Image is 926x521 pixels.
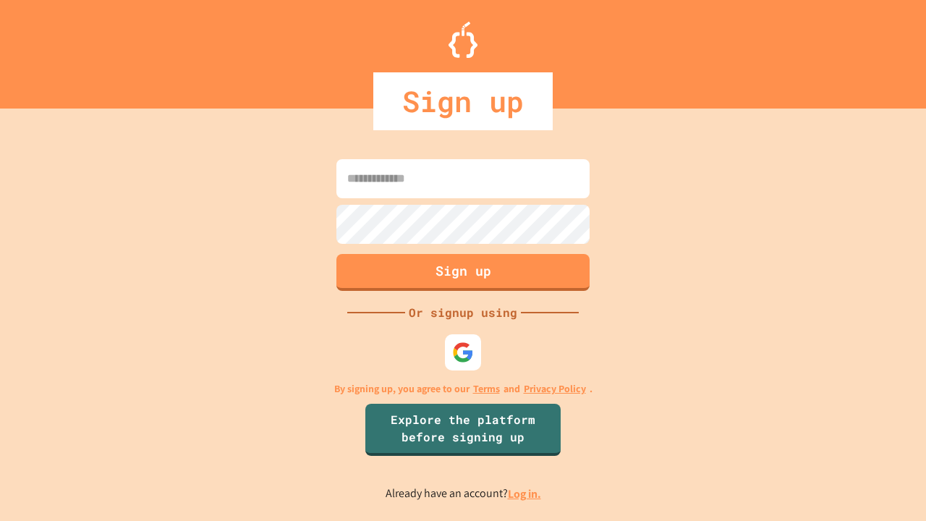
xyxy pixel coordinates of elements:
[449,22,477,58] img: Logo.svg
[386,485,541,503] p: Already have an account?
[336,254,590,291] button: Sign up
[473,381,500,397] a: Terms
[524,381,586,397] a: Privacy Policy
[373,72,553,130] div: Sign up
[452,342,474,363] img: google-icon.svg
[508,486,541,501] a: Log in.
[405,304,521,321] div: Or signup using
[334,381,592,397] p: By signing up, you agree to our and .
[365,404,561,456] a: Explore the platform before signing up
